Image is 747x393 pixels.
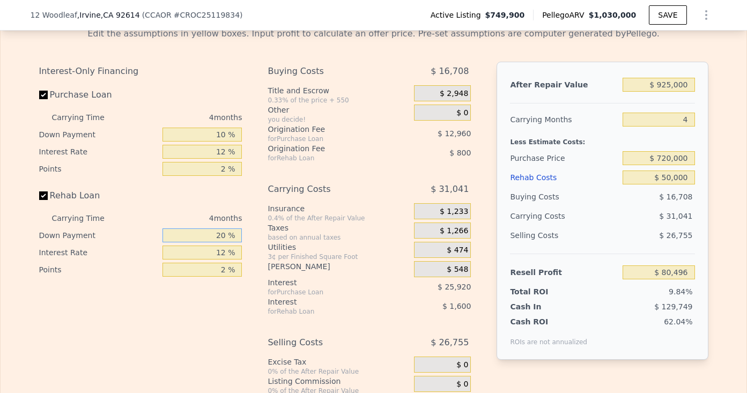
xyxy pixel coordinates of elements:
[268,376,410,387] div: Listing Commission
[510,301,577,312] div: Cash In
[438,129,471,138] span: $ 12,960
[510,75,618,94] div: After Repair Value
[442,302,471,310] span: $ 1,600
[268,296,387,307] div: Interest
[510,187,618,206] div: Buying Costs
[268,367,410,376] div: 0% of the After Repair Value
[654,302,692,311] span: $ 129,749
[39,91,48,99] input: Purchase Loan
[268,85,410,96] div: Title and Escrow
[39,160,159,177] div: Points
[659,231,692,240] span: $ 26,755
[77,10,140,20] span: , Irvine
[510,149,618,168] div: Purchase Price
[456,380,468,389] span: $ 0
[449,149,471,157] span: $ 800
[126,109,242,126] div: 4 months
[659,192,692,201] span: $ 16,708
[510,316,587,327] div: Cash ROI
[268,124,387,135] div: Origination Fee
[510,263,618,282] div: Resell Profit
[268,135,387,143] div: for Purchase Loan
[485,10,525,20] span: $749,900
[52,210,122,227] div: Carrying Time
[696,4,717,26] button: Show Options
[431,180,469,199] span: $ 31,041
[440,226,468,236] span: $ 1,266
[510,327,587,346] div: ROIs are not annualized
[440,207,468,217] span: $ 1,233
[589,11,637,19] span: $1,030,000
[664,317,692,326] span: 62.04%
[39,261,159,278] div: Points
[268,288,387,296] div: for Purchase Loan
[39,126,159,143] div: Down Payment
[268,242,410,253] div: Utilities
[431,10,485,20] span: Active Listing
[431,62,469,81] span: $ 16,708
[101,11,140,19] span: , CA 92614
[510,226,618,245] div: Selling Costs
[39,27,708,40] div: Edit the assumptions in yellow boxes. Input profit to calculate an offer price. Pre-set assumptio...
[510,168,618,187] div: Rehab Costs
[649,5,686,25] button: SAVE
[39,143,159,160] div: Interest Rate
[142,10,243,20] div: ( )
[39,186,159,205] label: Rehab Loan
[456,108,468,118] span: $ 0
[669,287,692,296] span: 9.84%
[447,246,468,255] span: $ 474
[39,191,48,200] input: Rehab Loan
[268,253,410,261] div: 3¢ per Finished Square Foot
[268,203,410,214] div: Insurance
[268,233,410,242] div: based on annual taxes
[268,333,387,352] div: Selling Costs
[126,210,242,227] div: 4 months
[431,333,469,352] span: $ 26,755
[659,212,692,220] span: $ 31,041
[52,109,122,126] div: Carrying Time
[542,10,589,20] span: Pellego ARV
[268,261,410,272] div: [PERSON_NAME]
[268,357,410,367] div: Excise Tax
[268,277,387,288] div: Interest
[268,180,387,199] div: Carrying Costs
[145,11,172,19] span: CCAOR
[438,283,471,291] span: $ 25,920
[39,85,159,105] label: Purchase Loan
[440,89,468,99] span: $ 2,948
[268,214,410,223] div: 0.4% of the After Repair Value
[456,360,468,370] span: $ 0
[268,105,410,115] div: Other
[268,115,410,124] div: you decide!
[268,223,410,233] div: Taxes
[268,62,387,81] div: Buying Costs
[510,129,694,149] div: Less Estimate Costs:
[447,265,468,275] span: $ 548
[39,62,242,81] div: Interest-Only Financing
[39,227,159,244] div: Down Payment
[39,244,159,261] div: Interest Rate
[510,110,618,129] div: Carrying Months
[268,154,387,162] div: for Rehab Loan
[31,10,77,20] span: 12 Woodleaf
[268,143,387,154] div: Origination Fee
[268,96,410,105] div: 0.33% of the price + 550
[510,286,577,297] div: Total ROI
[174,11,240,19] span: # CROC25119834
[268,307,387,316] div: for Rehab Loan
[510,206,577,226] div: Carrying Costs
